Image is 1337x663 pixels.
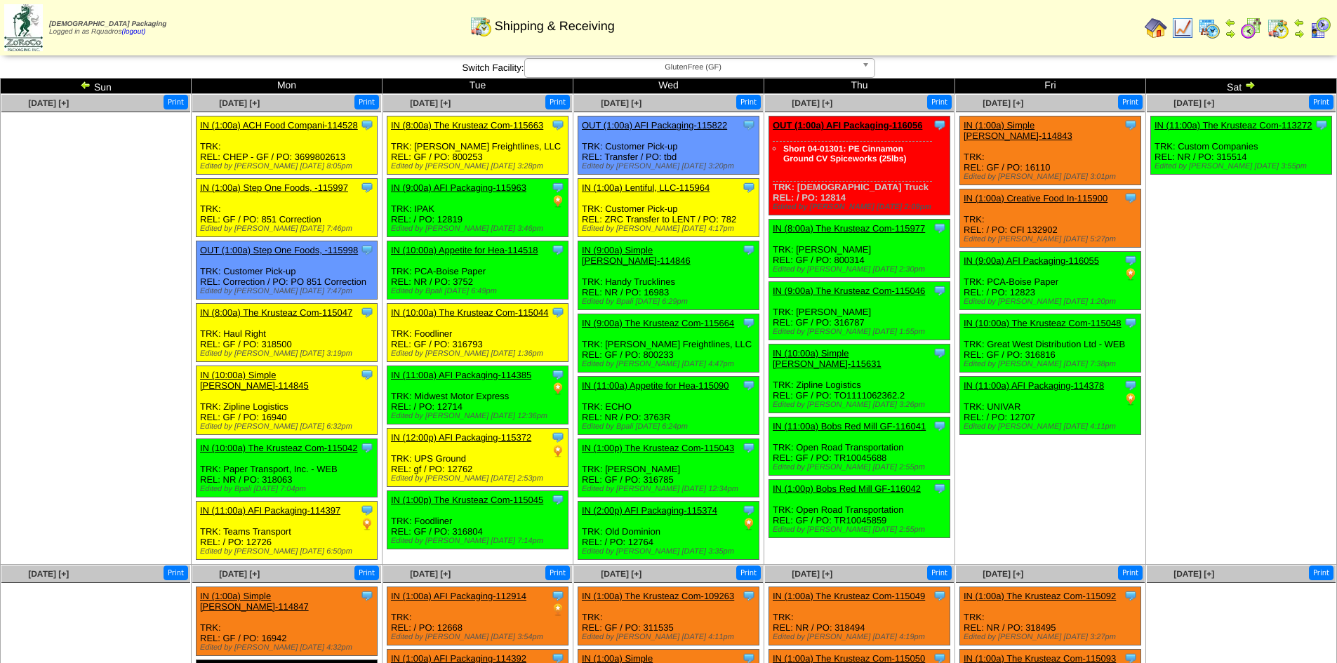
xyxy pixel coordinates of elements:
[1173,98,1214,108] a: [DATE] [+]
[783,144,906,163] a: Short 04-01301: PE Cinnamon Ground CV Spiceworks (25lbs)
[773,591,925,601] a: IN (1:00a) The Krusteaz Com-115049
[200,370,309,391] a: IN (10:00a) Simple [PERSON_NAME]-114845
[1155,162,1331,170] div: Edited by [PERSON_NAME] [DATE] 3:55pm
[200,591,309,612] a: IN (1:00a) Simple [PERSON_NAME]-114847
[773,633,950,641] div: Edited by [PERSON_NAME] [DATE] 4:19pm
[551,444,565,458] img: PO
[1293,28,1305,39] img: arrowright.gif
[551,430,565,444] img: Tooltip
[1124,253,1138,267] img: Tooltip
[551,493,565,507] img: Tooltip
[49,20,166,36] span: Logged in as Rquadros
[964,591,1116,601] a: IN (1:00a) The Krusteaz Com-115092
[582,162,759,170] div: Edited by [PERSON_NAME] [DATE] 3:20pm
[391,474,568,483] div: Edited by [PERSON_NAME] [DATE] 2:53pm
[573,79,764,94] td: Wed
[933,481,947,495] img: Tooltip
[1309,95,1333,109] button: Print
[1124,191,1138,205] img: Tooltip
[742,441,756,455] img: Tooltip
[742,180,756,194] img: Tooltip
[551,382,565,396] img: PO
[219,569,260,579] a: [DATE] [+]
[964,360,1140,368] div: Edited by [PERSON_NAME] [DATE] 7:38pm
[391,120,543,130] a: IN (8:00a) The Krusteaz Com-115663
[197,116,378,175] div: TRK: REL: CHEP - GF / PO: 3699802613
[391,412,568,420] div: Edited by [PERSON_NAME] [DATE] 12:36pm
[28,98,69,108] span: [DATE] [+]
[200,547,377,556] div: Edited by [PERSON_NAME] [DATE] 6:50pm
[769,220,950,278] div: TRK: [PERSON_NAME] REL: GF / PO: 800314
[164,565,188,580] button: Print
[1124,118,1138,132] img: Tooltip
[983,98,1023,108] a: [DATE] [+]
[391,633,568,641] div: Edited by [PERSON_NAME] [DATE] 3:54pm
[387,116,568,175] div: TRK: [PERSON_NAME] Freightlines, LLC REL: GF / PO: 800253
[360,517,374,531] img: PO
[964,193,1107,203] a: IN (1:00a) Creative Food In-115900
[736,95,761,109] button: Print
[28,569,69,579] a: [DATE] [+]
[1309,17,1331,39] img: calendarcustomer.gif
[964,255,1099,266] a: IN (9:00a) AFI Packaging-116055
[742,517,756,531] img: PO
[410,569,451,579] span: [DATE] [+]
[391,432,531,443] a: IN (12:00p) AFI Packaging-115372
[964,297,1140,306] div: Edited by [PERSON_NAME] [DATE] 1:20pm
[1118,565,1143,580] button: Print
[578,377,759,435] div: TRK: ECHO REL: NR / PO: 3763R
[582,318,734,328] a: IN (9:00a) The Krusteaz Com-115664
[551,180,565,194] img: Tooltip
[551,243,565,257] img: Tooltip
[582,633,759,641] div: Edited by [PERSON_NAME] [DATE] 4:11pm
[933,419,947,433] img: Tooltip
[200,182,348,193] a: IN (1:00a) Step One Foods, -115997
[387,491,568,549] div: TRK: Foodliner REL: GF / PO: 316804
[197,502,378,560] div: TRK: Teams Transport REL: / PO: 12726
[551,368,565,382] img: Tooltip
[200,505,340,516] a: IN (11:00a) AFI Packaging-114397
[955,79,1146,94] td: Fri
[983,569,1023,579] a: [DATE] [+]
[1,79,192,94] td: Sun
[391,495,543,505] a: IN (1:00p) The Krusteaz Com-115045
[1244,79,1256,91] img: arrowright.gif
[742,378,756,392] img: Tooltip
[1309,565,1333,580] button: Print
[582,591,734,601] a: IN (1:00a) The Krusteaz Com-109263
[200,120,358,130] a: IN (1:00a) ACH Food Compani-114528
[773,525,950,534] div: Edited by [PERSON_NAME] [DATE] 2:55pm
[1171,17,1194,39] img: line_graph.gif
[200,287,377,295] div: Edited by [PERSON_NAME] [DATE] 7:47pm
[742,589,756,603] img: Tooltip
[773,328,950,336] div: Edited by [PERSON_NAME] [DATE] 1:55pm
[764,79,955,94] td: Thu
[1118,95,1143,109] button: Print
[582,225,759,233] div: Edited by [PERSON_NAME] [DATE] 4:17pm
[360,368,374,382] img: Tooltip
[410,98,451,108] span: [DATE] [+]
[545,565,570,580] button: Print
[773,463,950,471] div: Edited by [PERSON_NAME] [DATE] 2:55pm
[360,441,374,455] img: Tooltip
[773,265,950,274] div: Edited by [PERSON_NAME] [DATE] 2:30pm
[933,118,947,132] img: Tooltip
[121,28,145,36] a: (logout)
[773,421,926,431] a: IN (11:00a) Bobs Red Mill GF-116041
[792,569,832,579] a: [DATE] [+]
[197,241,378,300] div: TRK: Customer Pick-up REL: Correction / PO: PO 851 Correction
[927,565,952,580] button: Print
[933,589,947,603] img: Tooltip
[769,480,950,538] div: TRK: Open Road Transportation REL: GF / PO: TR10045859
[197,587,378,656] div: TRK: REL: GF / PO: 16942
[582,245,691,266] a: IN (9:00a) Simple [PERSON_NAME]-114846
[960,116,1141,185] div: TRK: REL: GF / PO: 16110
[197,179,378,237] div: TRK: REL: GF / PO: 851 Correction
[391,162,568,170] div: Edited by [PERSON_NAME] [DATE] 3:28pm
[601,98,641,108] a: [DATE] [+]
[387,179,568,237] div: TRK: IPAK REL: / PO: 12819
[773,348,882,369] a: IN (10:00a) Simple [PERSON_NAME]-115631
[601,569,641,579] a: [DATE] [+]
[551,603,565,617] img: PO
